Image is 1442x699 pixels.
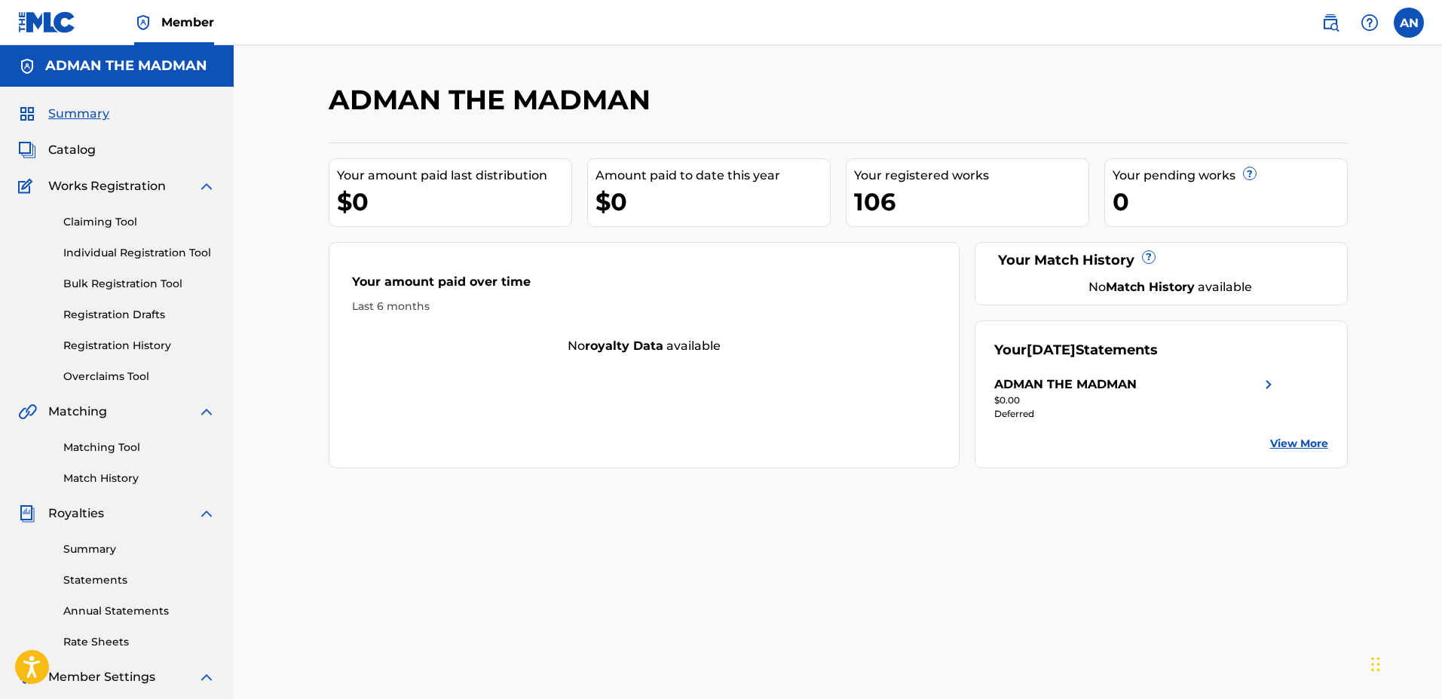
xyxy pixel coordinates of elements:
span: ? [1244,167,1256,179]
div: Your Statements [994,340,1158,360]
div: ADMAN THE MADMAN [994,376,1137,394]
img: Accounts [18,57,36,75]
a: Registration History [63,338,216,354]
div: $0 [337,185,571,219]
a: Public Search [1315,8,1346,38]
a: Matching Tool [63,440,216,455]
img: expand [197,403,216,421]
img: Royalties [18,504,36,523]
strong: royalty data [585,339,663,353]
span: Summary [48,105,109,123]
a: SummarySummary [18,105,109,123]
a: Registration Drafts [63,307,216,323]
img: Matching [18,403,37,421]
h5: ADMAN THE MADMAN [45,57,207,75]
a: Match History [63,471,216,486]
div: No available [1013,278,1328,296]
div: Last 6 months [352,299,937,314]
img: expand [197,668,216,686]
img: Top Rightsholder [134,14,152,32]
h2: ADMAN THE MADMAN [329,83,658,117]
div: Your amount paid over time [352,273,937,299]
img: help [1361,14,1379,32]
div: 0 [1113,185,1347,219]
span: ? [1143,251,1155,263]
span: Member [161,14,214,31]
span: Catalog [48,141,96,159]
span: Member Settings [48,668,155,686]
div: 106 [854,185,1088,219]
a: Summary [63,541,216,557]
img: Summary [18,105,36,123]
div: $0.00 [994,394,1278,407]
div: No available [329,337,960,355]
a: Claiming Tool [63,214,216,230]
span: Works Registration [48,177,166,195]
img: MLC Logo [18,11,76,33]
a: Rate Sheets [63,634,216,650]
strong: Match History [1106,280,1195,294]
div: $0 [595,185,830,219]
img: expand [197,177,216,195]
span: Royalties [48,504,104,523]
img: right chevron icon [1260,376,1278,394]
img: expand [197,504,216,523]
img: search [1321,14,1339,32]
span: Matching [48,403,107,421]
a: Bulk Registration Tool [63,276,216,292]
div: Help [1355,8,1385,38]
div: User Menu [1394,8,1424,38]
img: Catalog [18,141,36,159]
div: Your registered works [854,167,1088,185]
img: Works Registration [18,177,38,195]
span: [DATE] [1027,342,1076,358]
iframe: Resource Center [1400,461,1442,583]
a: ADMAN THE MADMANright chevron icon$0.00Deferred [994,376,1278,421]
div: Your Match History [994,250,1328,271]
a: Overclaims Tool [63,369,216,385]
a: View More [1270,436,1328,452]
a: Individual Registration Tool [63,245,216,261]
div: Deferred [994,407,1278,421]
div: Your amount paid last distribution [337,167,571,185]
a: CatalogCatalog [18,141,96,159]
div: Amount paid to date this year [595,167,830,185]
a: Annual Statements [63,603,216,619]
div: Your pending works [1113,167,1347,185]
a: Statements [63,572,216,588]
iframe: Chat Widget [1367,627,1442,699]
div: Drag [1371,642,1380,687]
